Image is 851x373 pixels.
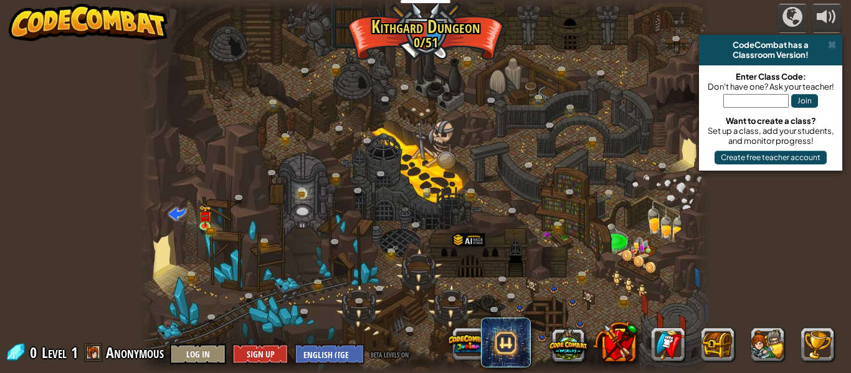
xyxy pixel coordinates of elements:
[106,342,164,362] span: Anonymous
[199,205,212,227] img: level-banner-unlock.png
[371,348,409,360] span: beta levels on
[287,130,293,135] img: portrait.png
[705,126,836,146] div: Set up a class, add your students, and monitor progress!
[170,344,226,364] button: Log In
[232,344,288,364] button: Sign Up
[705,116,836,126] div: Want to create a class?
[811,4,842,33] button: Adjust volume
[71,342,78,362] span: 1
[705,72,836,82] div: Enter Class Code:
[42,342,67,363] span: Level
[704,40,837,50] div: CodeCombat has a
[9,4,168,41] img: CodeCombat - Learn how to code by playing a game
[201,214,209,219] img: portrait.png
[715,151,827,164] button: Create free teacher account
[30,342,40,362] span: 0
[777,4,808,33] button: Campaigns
[559,219,565,223] img: portrait.png
[705,82,836,92] div: Don't have one? Ask your teacher!
[791,94,818,108] button: Join
[392,246,399,250] img: portrait.png
[704,50,837,60] div: Classroom Version!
